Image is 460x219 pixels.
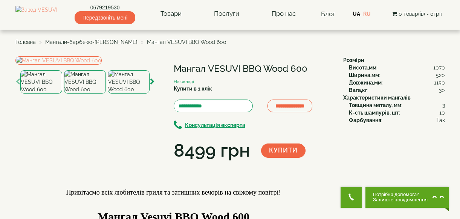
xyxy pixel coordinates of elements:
div: : [349,64,445,71]
img: Мангал VESUVI BBQ Wood 600 [108,70,150,94]
div: : [349,71,445,79]
div: : [349,116,445,124]
div: : [349,101,445,109]
a: RU [363,11,371,17]
b: Довжина,мм [349,80,382,86]
a: 0679219530 [75,4,135,11]
div: : [349,79,445,86]
img: Мангал VESUVI BBQ Wood 600 [20,70,62,94]
small: На складі [174,79,194,84]
img: Завод VESUVI [15,6,57,22]
span: 0 товар(ів) - 0грн [399,11,442,17]
span: Залиште повідомлення [373,197,428,202]
span: 30 [439,86,445,94]
b: Консультація експерта [185,122,245,128]
div: 8499 грн [174,138,250,163]
a: Мангали-барбекю-[PERSON_NAME] [45,39,138,45]
b: Товщина металу, мм [349,102,401,108]
span: 10 [439,109,445,116]
img: Мангал VESUVI BBQ Wood 600 [64,70,106,94]
span: 3 [442,101,445,109]
a: Послуги [206,5,247,23]
b: Вага,кг [349,87,367,93]
span: 520 [436,71,445,79]
a: Товари [153,5,189,23]
button: 0 товар(ів) - 0грн [390,10,445,18]
span: Передзвоніть мені [75,11,135,24]
span: Мангал VESUVI BBQ Wood 600 [147,39,226,45]
img: Мангал VESUVI BBQ Wood 600 [15,56,102,65]
div: : [349,109,445,116]
span: 1150 [434,79,445,86]
a: Головна [15,39,36,45]
a: UA [353,11,360,17]
button: Chat button [365,187,449,208]
span: Так [436,116,445,124]
b: Висота,мм [349,65,376,71]
h1: Мангал VESUVI BBQ Wood 600 [174,64,332,74]
b: Характеристики мангалів [343,95,411,101]
div: : [349,86,445,94]
a: Блог [321,10,335,18]
b: Розміри [343,57,364,63]
span: Потрібна допомога? [373,192,428,197]
b: К-сть шампурів, шт [349,110,399,116]
label: Купити в 1 клік [174,85,212,92]
a: Про нас [264,5,303,23]
button: Купити [261,143,306,158]
span: Привітаємо всіх любителів гриля та затишних вечорів на свіжому повітрі! [66,189,281,196]
span: 1070 [433,64,445,71]
b: Фарбування [349,117,381,123]
b: Ширина,мм [349,72,379,78]
button: Get Call button [341,187,362,208]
